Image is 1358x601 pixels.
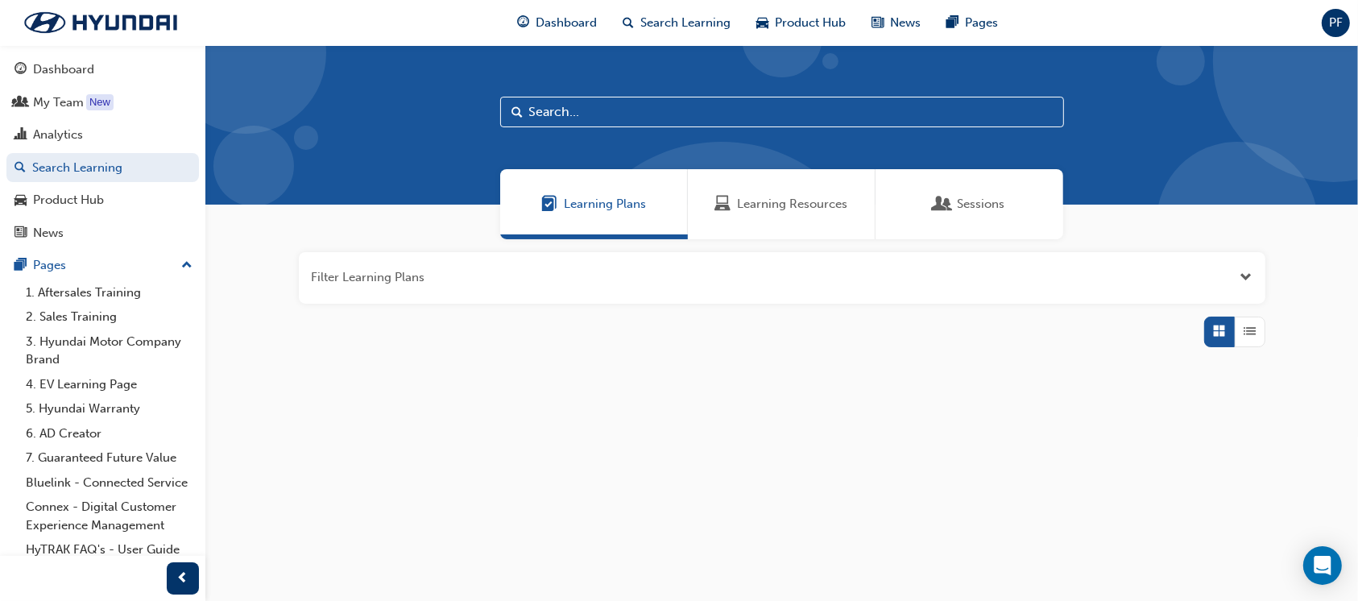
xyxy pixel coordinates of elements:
span: News [890,14,921,32]
span: Search [512,103,524,122]
span: Product Hub [775,14,846,32]
a: car-iconProduct Hub [743,6,859,39]
span: news-icon [872,13,884,33]
a: Analytics [6,120,199,150]
span: List [1244,322,1256,341]
span: pages-icon [946,13,958,33]
div: Analytics [33,126,83,144]
a: Learning PlansLearning Plans [500,169,688,239]
span: search-icon [623,13,634,33]
button: DashboardMy TeamAnalyticsSearch LearningProduct HubNews [6,52,199,251]
a: News [6,218,199,248]
a: search-iconSearch Learning [610,6,743,39]
a: SessionsSessions [876,169,1063,239]
span: Learning Plans [564,195,646,213]
div: My Team [33,93,84,112]
button: Pages [6,251,199,280]
div: Product Hub [33,191,104,209]
a: 1. Aftersales Training [19,280,199,305]
div: Pages [33,256,66,275]
a: Dashboard [6,55,199,85]
a: pages-iconPages [934,6,1011,39]
a: Product Hub [6,185,199,215]
span: pages-icon [14,259,27,273]
a: Search Learning [6,153,199,183]
button: Open the filter [1240,268,1252,287]
span: search-icon [14,161,26,176]
span: guage-icon [14,63,27,77]
span: PF [1329,14,1343,32]
a: HyTRAK FAQ's - User Guide [19,537,199,562]
span: chart-icon [14,128,27,143]
span: car-icon [14,193,27,208]
a: 5. Hyundai Warranty [19,396,199,421]
a: My Team [6,88,199,118]
span: Dashboard [536,14,597,32]
a: Connex - Digital Customer Experience Management [19,495,199,537]
a: 6. AD Creator [19,421,199,446]
a: guage-iconDashboard [504,6,610,39]
button: PF [1322,9,1350,37]
a: 4. EV Learning Page [19,372,199,397]
a: 2. Sales Training [19,305,199,330]
span: Pages [965,14,998,32]
img: Trak [8,6,193,39]
span: news-icon [14,226,27,241]
a: 3. Hyundai Motor Company Brand [19,330,199,372]
span: guage-icon [517,13,529,33]
div: Open Intercom Messenger [1303,546,1342,585]
div: Tooltip anchor [86,94,114,110]
a: Bluelink - Connected Service [19,470,199,495]
span: Learning Resources [738,195,848,213]
span: Search Learning [640,14,731,32]
div: News [33,224,64,242]
input: Search... [500,97,1064,127]
span: car-icon [756,13,768,33]
span: Learning Plans [541,195,557,213]
div: Dashboard [33,60,94,79]
a: 7. Guaranteed Future Value [19,446,199,470]
span: Sessions [957,195,1004,213]
span: Grid [1213,322,1225,341]
span: Learning Resources [715,195,731,213]
span: prev-icon [177,569,189,589]
span: people-icon [14,96,27,110]
span: Sessions [934,195,950,213]
a: Learning ResourcesLearning Resources [688,169,876,239]
a: news-iconNews [859,6,934,39]
span: up-icon [181,255,193,276]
